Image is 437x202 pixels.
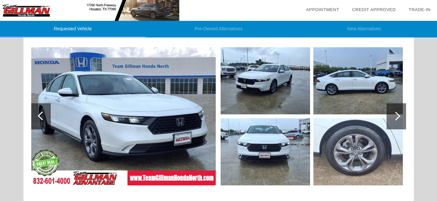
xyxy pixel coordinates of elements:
[31,47,216,185] img: image.aspx
[313,47,403,114] img: image.aspx
[313,118,403,185] img: image.aspx
[221,118,310,185] img: image.aspx
[146,21,292,37] li: Pre-Owned Alternatives
[221,47,310,114] img: image.aspx
[352,7,396,12] a: Credit Approved
[291,21,437,37] li: New Alternatives
[306,7,339,12] a: Appointment
[409,7,430,12] a: Trade-In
